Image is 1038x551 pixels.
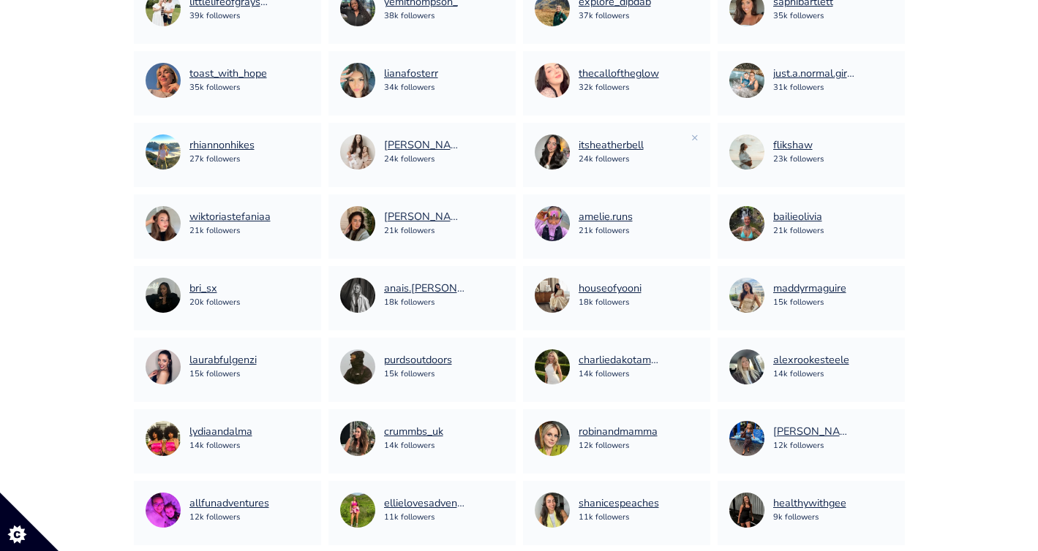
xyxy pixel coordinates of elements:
div: 12k followers [773,440,855,452]
img: 4232297682.jpg [729,206,764,241]
div: 39k followers [189,10,271,23]
a: bailieolivia [773,209,824,225]
a: ellielovesadventures1 [384,495,466,512]
div: 34k followers [384,82,438,94]
div: 15k followers [384,368,452,381]
div: 31k followers [773,82,855,94]
a: alexrookesteele [773,352,849,368]
img: 175801706.jpg [729,278,764,313]
img: 17913635142.jpg [729,493,764,528]
div: 14k followers [189,440,252,452]
img: 50219870320.jpg [146,63,181,98]
a: lydiaandalma [189,424,252,440]
div: 27k followers [189,153,255,166]
img: 2459595838.jpg [535,206,570,241]
img: 198008444.jpg [729,421,764,456]
a: houseofyooni [579,281,642,297]
div: maddyrmaguire [773,281,846,297]
div: 20k followers [189,297,240,309]
a: [PERSON_NAME] [773,424,855,440]
a: amelie.runs [579,209,633,225]
a: just.a.normal.girl.sw [773,66,855,82]
div: 21k followers [579,225,633,237]
div: 18k followers [384,297,466,309]
img: 6945779323.jpg [729,63,764,98]
img: 254009604.jpg [340,206,375,241]
div: thecalloftheglow [579,66,659,82]
div: 21k followers [384,225,466,237]
a: shanicespeaches [579,495,659,512]
div: 35k followers [773,10,833,23]
img: 177530620.jpg [340,63,375,98]
img: 354541777.jpg [729,134,764,170]
a: healthywithgee [773,495,846,512]
div: 15k followers [773,297,846,309]
div: 38k followers [384,10,458,23]
a: [PERSON_NAME] [384,137,466,153]
img: 7643455025.jpg [535,63,570,98]
a: × [691,129,699,145]
img: 61372641515.jpg [146,206,181,241]
div: 24k followers [384,153,466,166]
img: 301282845.jpg [340,278,375,313]
img: 7882803611.jpg [146,421,181,456]
a: [PERSON_NAME] [384,209,466,225]
div: 11k followers [384,512,466,524]
a: itsheatherbell [579,137,644,153]
a: laurabfulgenzi [189,352,257,368]
a: toast_with_hope [189,66,267,82]
img: 44678368023.jpg [535,421,570,456]
a: flikshaw [773,137,824,153]
a: bri_sx [189,281,240,297]
img: 68438669251.jpg [146,134,181,170]
div: 12k followers [189,512,269,524]
a: wiktoriastefaniaa [189,209,271,225]
img: 267141004.jpg [146,349,181,384]
div: 32k followers [579,82,659,94]
img: 61569707374.jpg [146,493,181,528]
div: rhiannonhikes [189,137,255,153]
div: crummbs_uk [384,424,443,440]
a: purdsoutdoors [384,352,452,368]
div: 24k followers [579,153,644,166]
div: 12k followers [579,440,658,452]
img: 4771603087.jpg [340,134,375,170]
div: 23k followers [773,153,824,166]
a: charliedakotamorgan [579,352,661,368]
a: lianafosterr [384,66,438,82]
img: 65073249682.jpg [340,493,375,528]
div: 14k followers [579,368,661,381]
img: 9763635118.jpg [535,278,570,313]
a: anais.[PERSON_NAME] [384,281,466,297]
div: 14k followers [773,368,849,381]
a: robinandmamma [579,424,658,440]
img: 338490725.jpg [535,493,570,528]
div: 14k followers [384,440,443,452]
a: allfunadventures [189,495,269,512]
img: 1577319413.jpg [340,349,375,384]
img: 197284447.jpg [146,278,181,313]
img: 560573988.jpg [729,349,764,384]
div: 11k followers [579,512,659,524]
